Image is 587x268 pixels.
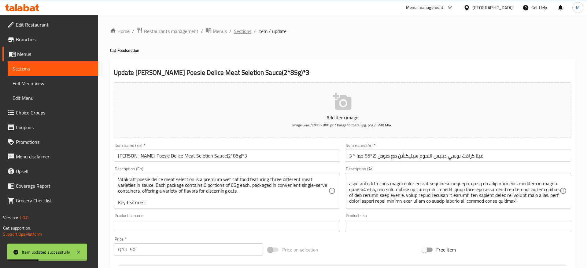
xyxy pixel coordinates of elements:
[118,246,127,253] p: QAR
[16,138,93,146] span: Promotions
[114,82,571,138] button: Add item imageImage Size: 1200 x 800 px / Image formats: jpg, png / 5MB Max.
[2,47,98,61] a: Menus
[282,246,318,253] span: Price on selection
[472,4,513,11] div: [GEOGRAPHIC_DATA]
[16,168,93,175] span: Upsell
[349,176,559,205] textarea: loremipsu dolor sitam consect ad elit sed doe temp incid utl etdol magna aliqua en admini veniamq...
[19,214,28,222] span: 1.0.0
[114,220,340,232] input: Please enter product barcode
[110,27,575,35] nav: breadcrumb
[144,27,198,35] span: Restaurants management
[2,17,98,32] a: Edit Restaurant
[406,4,444,11] div: Menu-management
[292,121,392,129] span: Image Size: 1200 x 800 px / Image formats: jpg, png / 5MB Max.
[229,27,231,35] li: /
[2,164,98,179] a: Upsell
[254,27,256,35] li: /
[13,65,93,72] span: Sections
[16,153,93,160] span: Menu disclaimer
[234,27,251,35] a: Sections
[17,50,93,58] span: Menus
[258,27,286,35] span: item / update
[16,21,93,28] span: Edit Restaurant
[110,27,130,35] a: Home
[2,120,98,135] a: Coupons
[345,150,571,162] input: Enter name Ar
[137,27,198,35] a: Restaurants management
[2,149,98,164] a: Menu disclaimer
[13,80,93,87] span: Full Menu View
[110,47,575,53] h4: Cat Food section
[130,243,263,255] input: Please enter price
[123,114,562,121] p: Add item image
[8,76,98,91] a: Full Menu View
[22,249,70,255] div: Item updated successfully
[201,27,203,35] li: /
[3,214,18,222] span: Version:
[576,4,580,11] span: M
[16,36,93,43] span: Branches
[114,150,340,162] input: Enter name En
[3,230,42,238] a: Support.OpsPlatform
[132,27,134,35] li: /
[3,224,31,232] span: Get support on:
[16,109,93,116] span: Choice Groups
[16,124,93,131] span: Coupons
[345,220,571,232] input: Please enter product sku
[2,179,98,193] a: Coverage Report
[114,68,571,77] h2: Update [PERSON_NAME] Poesie Delice Meat Seletion Sauce(2*85g)*3
[2,32,98,47] a: Branches
[2,135,98,149] a: Promotions
[2,193,98,208] a: Grocery Checklist
[16,182,93,190] span: Coverage Report
[436,246,456,253] span: Free item
[213,27,227,35] span: Menus
[205,27,227,35] a: Menus
[8,61,98,76] a: Sections
[118,176,328,205] textarea: Vitakraft poesie delice meat selection is a premium wet cat food featuring three different meat v...
[8,91,98,105] a: Edit Menu
[2,105,98,120] a: Choice Groups
[13,94,93,102] span: Edit Menu
[16,197,93,204] span: Grocery Checklist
